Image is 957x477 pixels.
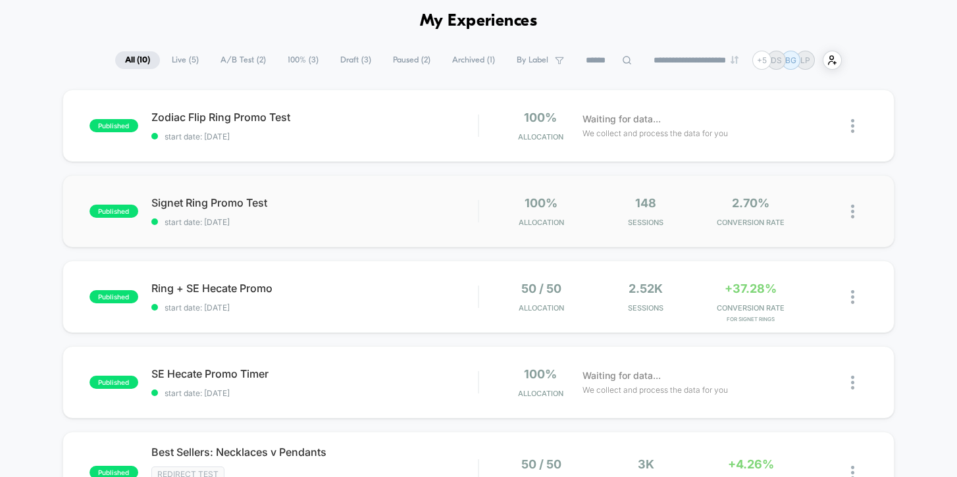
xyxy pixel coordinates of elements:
[278,51,328,69] span: 100% ( 3 )
[524,367,557,381] span: 100%
[597,218,695,227] span: Sessions
[702,316,800,322] span: for Signet Rings
[519,218,564,227] span: Allocation
[702,218,800,227] span: CONVERSION RATE
[582,112,661,126] span: Waiting for data...
[582,368,661,383] span: Waiting for data...
[851,119,854,133] img: close
[90,119,138,132] span: published
[582,384,728,396] span: We collect and process the data for you
[731,56,738,64] img: end
[728,457,774,471] span: +4.26%
[785,55,796,65] p: BG
[517,55,548,65] span: By Label
[519,303,564,313] span: Allocation
[752,51,771,70] div: + 5
[521,457,561,471] span: 50 / 50
[635,196,656,210] span: 148
[151,217,478,227] span: start date: [DATE]
[90,376,138,389] span: published
[800,55,810,65] p: LP
[151,132,478,141] span: start date: [DATE]
[383,51,440,69] span: Paused ( 2 )
[442,51,505,69] span: Archived ( 1 )
[525,196,557,210] span: 100%
[732,196,769,210] span: 2.70%
[162,51,209,69] span: Live ( 5 )
[851,290,854,304] img: close
[115,51,160,69] span: All ( 10 )
[524,111,557,124] span: 100%
[151,445,478,459] span: Best Sellers: Necklaces v Pendants
[597,303,695,313] span: Sessions
[151,388,478,398] span: start date: [DATE]
[90,290,138,303] span: published
[151,282,478,295] span: Ring + SE Hecate Promo
[851,205,854,218] img: close
[90,205,138,218] span: published
[420,12,538,31] h1: My Experiences
[771,55,782,65] p: DS
[725,282,777,295] span: +37.28%
[151,196,478,209] span: Signet Ring Promo Test
[851,376,854,389] img: close
[151,367,478,380] span: SE Hecate Promo Timer
[151,303,478,313] span: start date: [DATE]
[330,51,381,69] span: Draft ( 3 )
[518,132,563,141] span: Allocation
[629,282,663,295] span: 2.52k
[702,303,800,313] span: CONVERSION RATE
[582,127,728,139] span: We collect and process the data for you
[151,111,478,124] span: Zodiac Flip Ring Promo Test
[638,457,654,471] span: 3k
[211,51,276,69] span: A/B Test ( 2 )
[521,282,561,295] span: 50 / 50
[518,389,563,398] span: Allocation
